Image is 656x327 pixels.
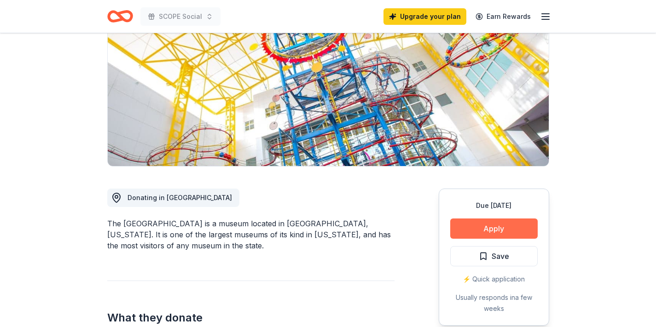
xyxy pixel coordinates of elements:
div: The [GEOGRAPHIC_DATA] is a museum located in [GEOGRAPHIC_DATA], [US_STATE]. It is one of the larg... [107,218,395,251]
a: Home [107,6,133,27]
h2: What they donate [107,310,395,325]
span: SCOPE Social [159,11,202,22]
div: Usually responds in a few weeks [450,292,538,314]
span: Donating in [GEOGRAPHIC_DATA] [128,194,232,201]
div: ⚡️ Quick application [450,274,538,285]
span: Save [492,250,509,262]
button: SCOPE Social [140,7,221,26]
a: Earn Rewards [470,8,536,25]
a: Upgrade your plan [383,8,466,25]
button: Apply [450,218,538,239]
div: Due [DATE] [450,200,538,211]
button: Save [450,246,538,266]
